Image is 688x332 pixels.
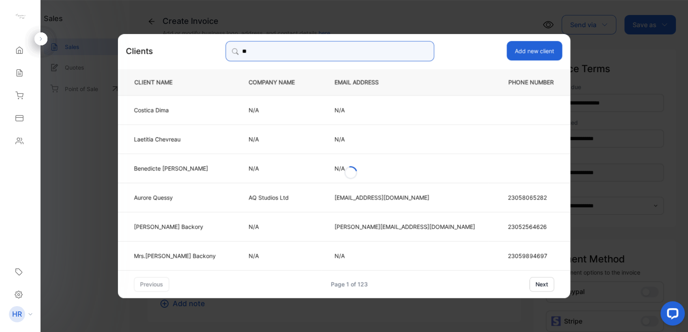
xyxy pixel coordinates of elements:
p: N/A [249,222,308,231]
button: Add new client [506,41,562,60]
p: N/A [249,106,308,114]
p: CLIENT NAME [131,78,222,87]
p: 23058065282 [508,193,554,202]
p: Mrs.[PERSON_NAME] Backony [134,251,216,260]
p: N/A [335,106,475,114]
p: N/A [335,164,475,172]
p: N/A [249,135,308,143]
p: N/A [249,164,308,172]
p: AQ Studios Ltd [249,193,308,202]
p: HR [12,309,22,319]
div: Page 1 of 123 [331,280,368,288]
p: [PERSON_NAME][EMAIL_ADDRESS][DOMAIN_NAME] [335,222,475,231]
p: Benedicte [PERSON_NAME] [134,164,216,172]
p: N/A [335,251,475,260]
p: [EMAIL_ADDRESS][DOMAIN_NAME] [335,193,475,202]
p: Laetitia Chevreau [134,135,216,143]
button: next [530,277,554,292]
p: COMPANY NAME [249,78,308,87]
iframe: LiveChat chat widget [654,298,688,332]
p: Clients [126,45,153,57]
p: EMAIL ADDRESS [335,78,475,87]
p: PHONE NUMBER [502,78,557,87]
p: [PERSON_NAME] Backory [134,222,216,231]
p: Aurore Quessy [134,193,216,202]
img: logo [14,11,26,23]
p: N/A [249,251,308,260]
p: 23059894697 [508,251,554,260]
p: 23052564626 [508,222,554,231]
button: previous [134,277,169,292]
p: N/A [335,135,475,143]
p: Costica Dima [134,106,216,114]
